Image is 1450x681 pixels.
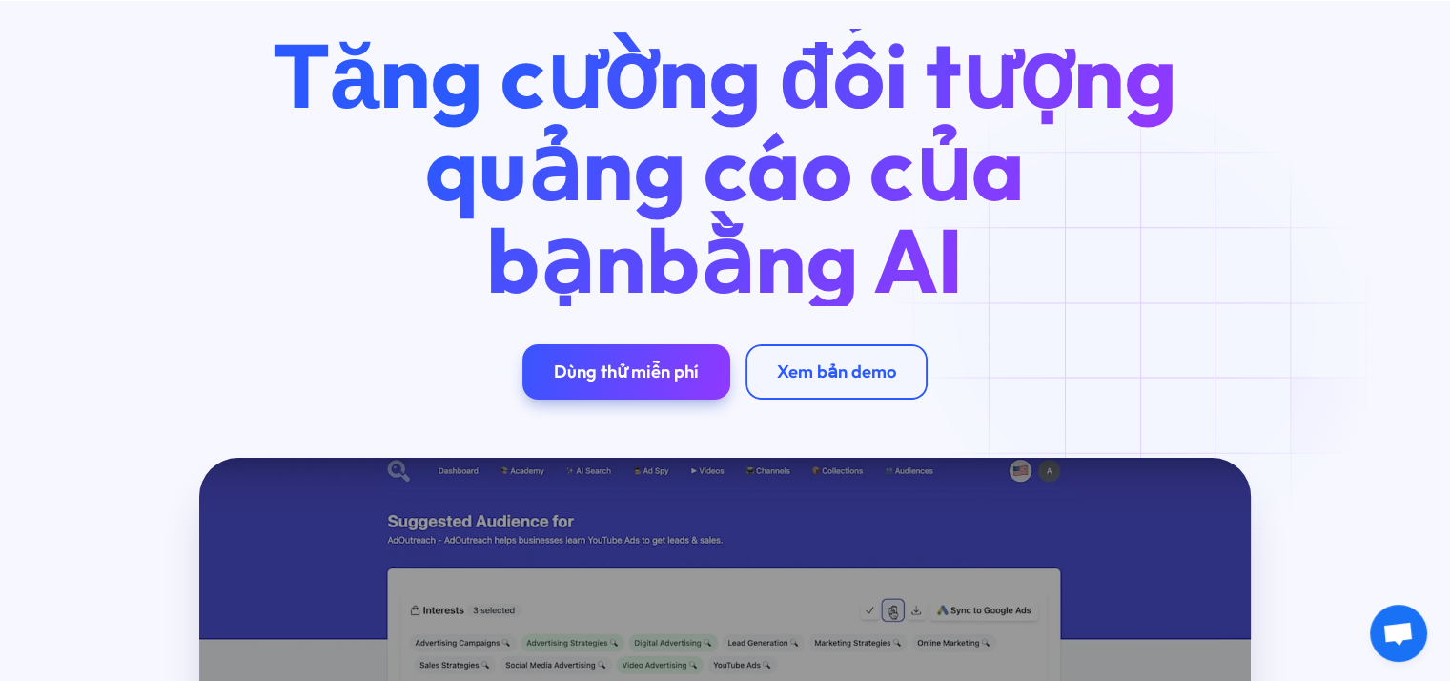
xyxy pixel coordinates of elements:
[273,18,1178,316] font: Tăng cường đối tượng quảng cáo của bạn
[777,361,896,382] font: Xem bản demo
[554,361,699,382] font: Dùng thử miễn phí
[646,203,964,316] font: bằng AI
[522,344,729,399] a: Dùng thử miễn phí
[1370,605,1427,662] a: Mở cuộc trò chuyện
